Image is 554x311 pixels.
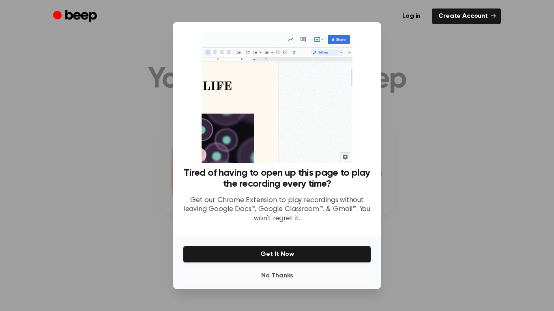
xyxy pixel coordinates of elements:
[183,196,371,224] p: Get our Chrome Extension to play recordings without leaving Google Docs™, Google Classroom™, & Gm...
[183,246,371,263] button: Get It Now
[432,9,501,24] a: Create Account
[183,268,371,284] button: No Thanks
[202,32,352,163] img: Beep extension in action
[53,9,99,24] a: Beep
[396,9,427,24] a: Log in
[183,168,371,190] h3: Tired of having to open up this page to play the recording every time?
